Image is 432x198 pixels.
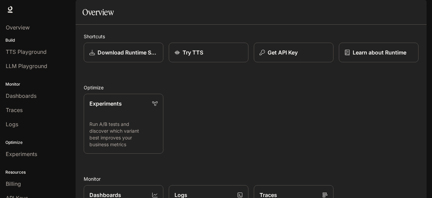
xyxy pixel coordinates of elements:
[339,43,418,62] a: Learn about Runtime
[82,5,114,19] h1: Overview
[84,94,163,154] a: ExperimentsRun A/B tests and discover which variant best improves your business metrics
[353,48,406,57] p: Learn about Runtime
[183,48,203,57] p: Try TTS
[254,43,333,62] button: Get API Key
[268,48,298,57] p: Get API Key
[84,84,418,91] h2: Optimize
[84,43,163,62] a: Download Runtime SDK
[98,48,158,57] p: Download Runtime SDK
[84,33,418,40] h2: Shortcuts
[169,43,248,62] a: Try TTS
[84,175,418,182] h2: Monitor
[89,100,122,108] p: Experiments
[89,121,158,148] p: Run A/B tests and discover which variant best improves your business metrics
